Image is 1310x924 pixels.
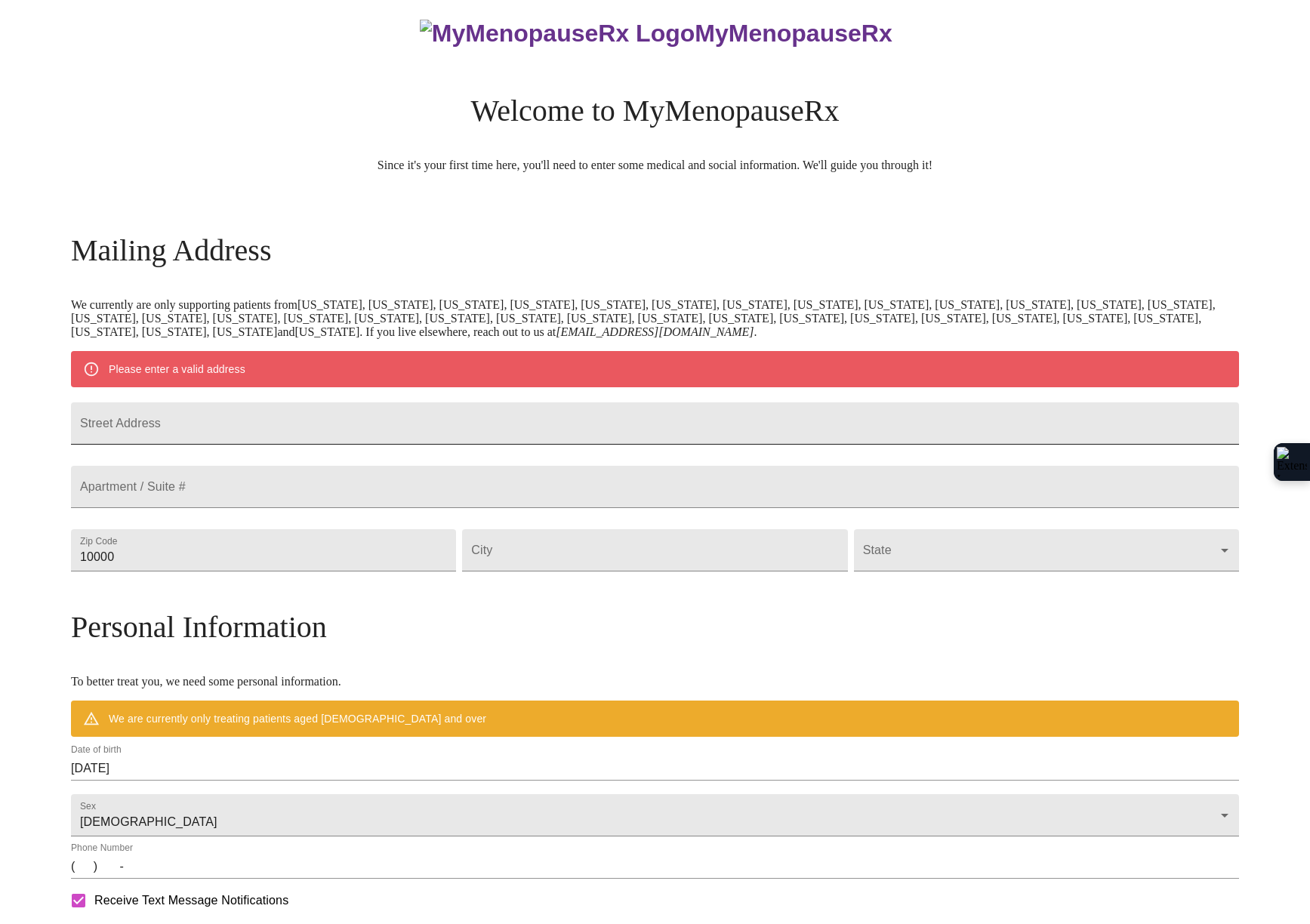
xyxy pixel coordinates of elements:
div: [DEMOGRAPHIC_DATA] [71,794,1239,836]
p: To better treat you, we need some personal information. [71,675,1239,688]
h3: Welcome to MyMenopauseRx [71,93,1239,128]
h3: Mailing Address [71,233,1239,268]
img: Extension Icon [1277,447,1307,477]
label: Date of birth [71,746,122,755]
span: Receive Text Message Notifications [94,892,288,910]
img: MyMenopauseRx Logo [420,20,695,48]
h3: MyMenopauseRx [72,20,1239,48]
p: We currently are only supporting patients from [US_STATE], [US_STATE], [US_STATE], [US_STATE], [U... [71,298,1239,339]
div: Please enter a valid address [109,356,245,383]
h3: Personal Information [71,609,1239,645]
p: Since it's your first time here, you'll need to enter some medical and social information. We'll ... [71,159,1239,172]
div: ​ [854,529,1239,571]
div: We are currently only treating patients aged [DEMOGRAPHIC_DATA] and over [109,705,486,732]
em: [EMAIL_ADDRESS][DOMAIN_NAME] [556,325,754,338]
label: Phone Number [71,844,133,853]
